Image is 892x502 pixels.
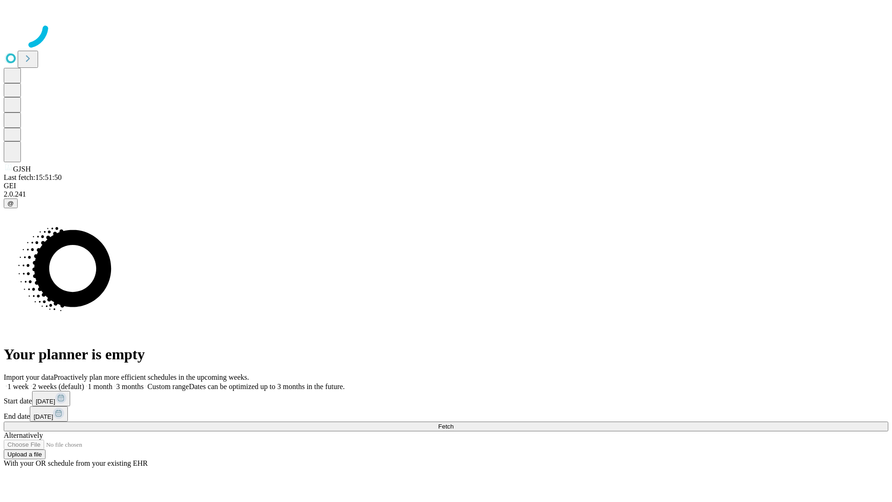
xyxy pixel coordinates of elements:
[4,373,54,381] span: Import your data
[189,383,345,390] span: Dates can be optimized up to 3 months in the future.
[7,383,29,390] span: 1 week
[4,173,62,181] span: Last fetch: 15:51:50
[7,200,14,207] span: @
[4,198,18,208] button: @
[4,391,888,406] div: Start date
[33,383,84,390] span: 2 weeks (default)
[4,422,888,431] button: Fetch
[4,182,888,190] div: GEI
[4,431,43,439] span: Alternatively
[36,398,55,405] span: [DATE]
[13,165,31,173] span: GJSH
[4,459,148,467] span: With your OR schedule from your existing EHR
[4,406,888,422] div: End date
[4,449,46,459] button: Upload a file
[147,383,189,390] span: Custom range
[33,413,53,420] span: [DATE]
[4,190,888,198] div: 2.0.241
[438,423,453,430] span: Fetch
[88,383,112,390] span: 1 month
[116,383,144,390] span: 3 months
[4,346,888,363] h1: Your planner is empty
[54,373,249,381] span: Proactively plan more efficient schedules in the upcoming weeks.
[30,406,68,422] button: [DATE]
[32,391,70,406] button: [DATE]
